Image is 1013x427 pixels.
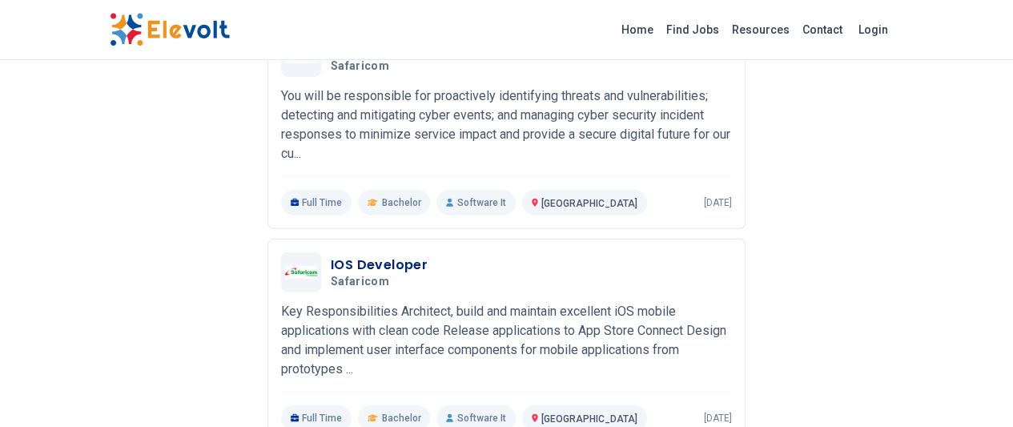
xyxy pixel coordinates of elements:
[436,190,515,216] p: Software It
[381,196,420,209] span: Bachelor
[541,198,637,209] span: [GEOGRAPHIC_DATA]
[704,412,732,425] p: [DATE]
[281,302,732,379] p: Key Responsibilities Architect, build and maintain excellent iOS mobile applications with clean c...
[281,87,732,163] p: You will be responsible for proactively identifying threats and vulnerabilities; detecting and mi...
[331,275,389,289] span: Safaricom
[331,59,389,74] span: Safaricom
[381,412,420,425] span: Bachelor
[726,17,796,42] a: Resources
[331,256,428,275] h3: IOS Developer
[615,17,660,42] a: Home
[796,17,849,42] a: Contact
[285,266,317,279] img: Safaricom
[849,14,898,46] a: Login
[704,196,732,209] p: [DATE]
[541,413,637,425] span: [GEOGRAPHIC_DATA]
[110,13,230,46] img: Elevolt
[281,190,352,216] p: Full Time
[660,17,726,42] a: Find Jobs
[281,37,732,216] a: SafaricomSpecialist – Cyber Security DefenseSafaricomYou will be responsible for proactively iden...
[933,350,1013,427] iframe: Chat Widget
